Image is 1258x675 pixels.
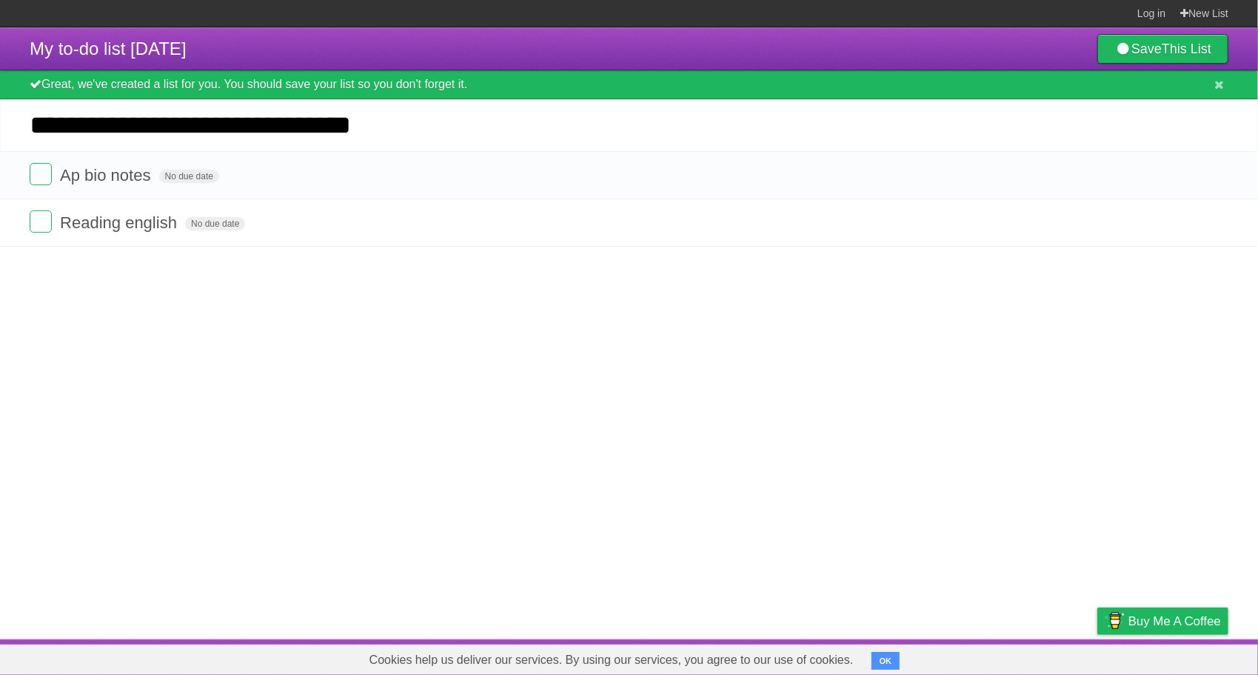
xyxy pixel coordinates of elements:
label: Done [30,163,52,185]
img: Buy me a coffee [1105,608,1125,634]
span: Buy me a coffee [1128,608,1221,634]
a: SaveThis List [1097,34,1228,64]
a: About [900,643,931,671]
span: No due date [185,217,245,230]
span: Cookies help us deliver our services. By using our services, you agree to our use of cookies. [355,645,869,675]
label: Done [30,210,52,233]
button: OK [871,652,900,670]
span: My to-do list [DATE] [30,39,187,59]
a: Buy me a coffee [1097,608,1228,635]
span: No due date [159,170,219,183]
a: Developers [949,643,1009,671]
b: This List [1162,41,1211,56]
span: Ap bio notes [60,166,154,184]
span: Reading english [60,213,181,232]
a: Privacy [1078,643,1117,671]
a: Suggest a feature [1135,643,1228,671]
a: Terms [1028,643,1060,671]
